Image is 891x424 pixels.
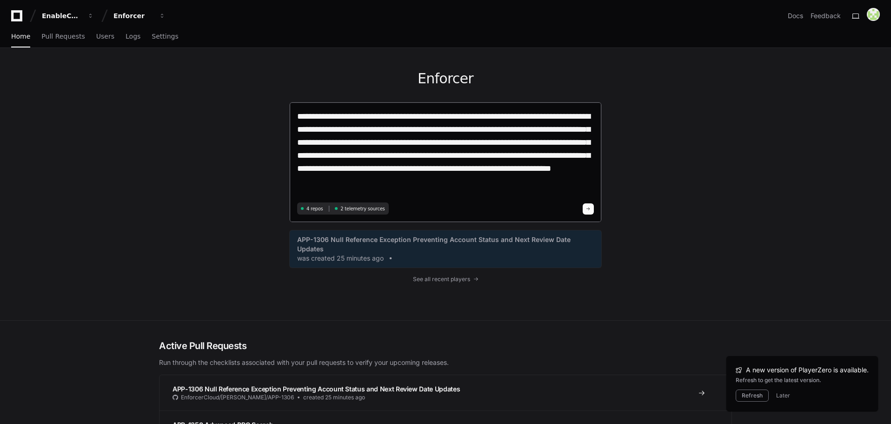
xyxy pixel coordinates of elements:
span: Home [11,34,30,39]
h1: Enforcer [289,70,602,87]
span: A new version of PlayerZero is available. [746,365,869,375]
span: Settings [152,34,178,39]
button: Feedback [811,11,841,20]
span: was created 25 minutes ago [297,254,384,263]
div: Enforcer [113,11,153,20]
a: Docs [788,11,803,20]
div: Refresh to get the latest version. [736,377,869,384]
a: Pull Requests [41,26,85,47]
span: Users [96,34,114,39]
button: Enforcer [110,7,169,24]
img: 181785292 [867,8,880,21]
a: Logs [126,26,140,47]
span: Logs [126,34,140,39]
p: Run through the checklists associated with your pull requests to verify your upcoming releases. [159,358,732,367]
button: Later [776,392,790,399]
span: APP-1306 Null Reference Exception Preventing Account Status and Next Review Date Updates [297,235,594,254]
a: APP-1306 Null Reference Exception Preventing Account Status and Next Review Date UpdatesEnforcerC... [160,375,731,411]
a: Home [11,26,30,47]
a: Settings [152,26,178,47]
span: EnforcerCloud/[PERSON_NAME]/APP-1306 [181,394,294,401]
a: See all recent players [289,276,602,283]
div: EnableComp [42,11,82,20]
span: created 25 minutes ago [303,394,365,401]
span: Pull Requests [41,34,85,39]
button: EnableComp [38,7,98,24]
span: See all recent players [413,276,470,283]
span: APP-1306 Null Reference Exception Preventing Account Status and Next Review Date Updates [173,385,460,393]
span: 2 telemetry sources [340,205,385,212]
a: APP-1306 Null Reference Exception Preventing Account Status and Next Review Date Updateswas creat... [297,235,594,263]
h2: Active Pull Requests [159,339,732,352]
button: Refresh [736,390,769,402]
span: 4 repos [306,205,323,212]
a: Users [96,26,114,47]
